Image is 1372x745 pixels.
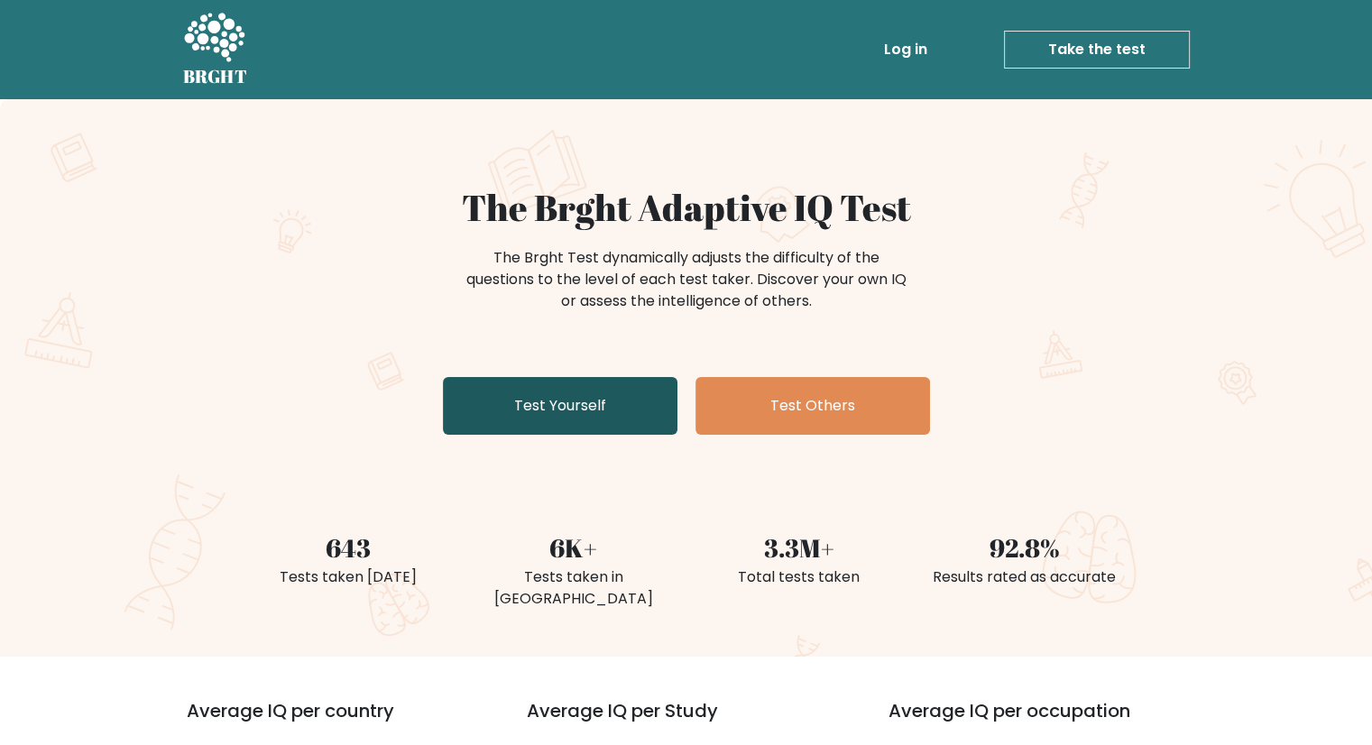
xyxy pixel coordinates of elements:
[472,529,676,566] div: 6K+
[923,566,1127,588] div: Results rated as accurate
[183,7,248,92] a: BRGHT
[246,566,450,588] div: Tests taken [DATE]
[695,377,930,435] a: Test Others
[187,700,462,743] h3: Average IQ per country
[246,529,450,566] div: 643
[246,186,1127,229] h1: The Brght Adaptive IQ Test
[443,377,677,435] a: Test Yourself
[461,247,912,312] div: The Brght Test dynamically adjusts the difficulty of the questions to the level of each test take...
[183,66,248,87] h5: BRGHT
[697,566,901,588] div: Total tests taken
[472,566,676,610] div: Tests taken in [GEOGRAPHIC_DATA]
[527,700,845,743] h3: Average IQ per Study
[1004,31,1190,69] a: Take the test
[923,529,1127,566] div: 92.8%
[889,700,1207,743] h3: Average IQ per occupation
[697,529,901,566] div: 3.3M+
[877,32,935,68] a: Log in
